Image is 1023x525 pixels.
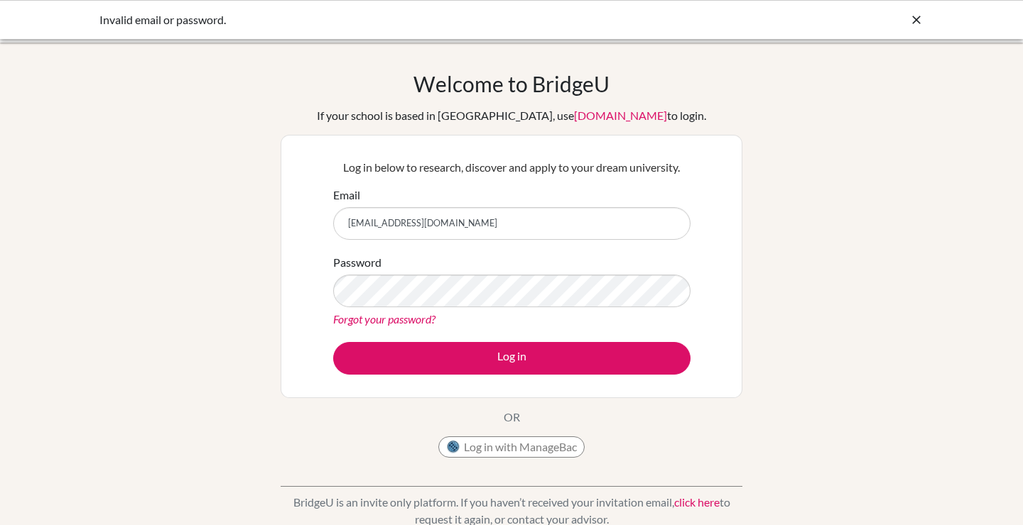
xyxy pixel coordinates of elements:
[99,11,710,28] div: Invalid email or password.
[333,312,435,326] a: Forgot your password?
[574,109,667,122] a: [DOMAIN_NAME]
[333,254,381,271] label: Password
[333,159,691,176] p: Log in below to research, discover and apply to your dream university.
[674,495,720,509] a: click here
[504,409,520,426] p: OR
[333,342,691,375] button: Log in
[317,107,706,124] div: If your school is based in [GEOGRAPHIC_DATA], use to login.
[413,71,610,96] h1: Welcome to BridgeU
[333,187,360,204] label: Email
[438,436,585,458] button: Log in with ManageBac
